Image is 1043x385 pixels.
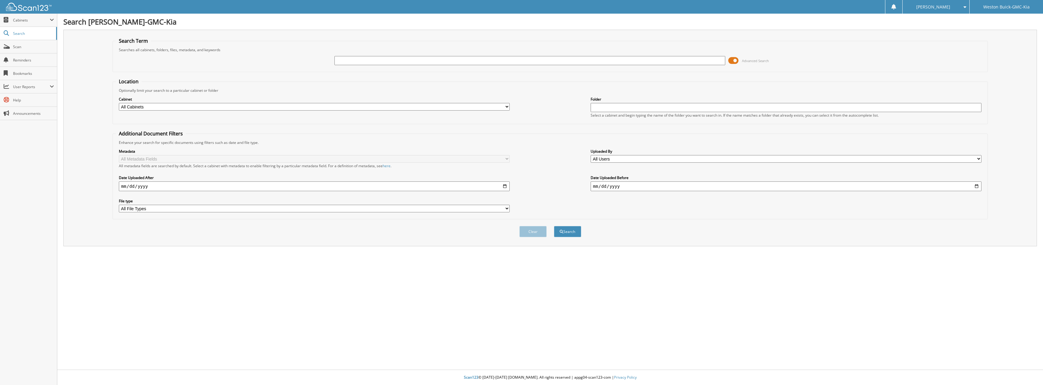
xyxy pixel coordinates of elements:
[13,44,54,49] span: Scan
[13,111,54,116] span: Announcements
[591,175,982,180] label: Date Uploaded Before
[554,226,581,237] button: Search
[119,198,510,204] label: File type
[591,97,982,102] label: Folder
[591,149,982,154] label: Uploaded By
[742,58,769,63] span: Advanced Search
[116,78,142,85] legend: Location
[57,370,1043,385] div: © [DATE]-[DATE] [DOMAIN_NAME]. All rights reserved | appg04-scan123-com |
[119,175,510,180] label: Date Uploaded After
[119,97,510,102] label: Cabinet
[464,375,478,380] span: Scan123
[13,18,50,23] span: Cabinets
[383,163,391,168] a: here
[519,226,547,237] button: Clear
[63,17,1037,27] h1: Search [PERSON_NAME]-GMC-Kia
[116,130,186,137] legend: Additional Document Filters
[13,58,54,63] span: Reminders
[116,88,985,93] div: Optionally limit your search to a particular cabinet or folder
[13,71,54,76] span: Bookmarks
[119,181,510,191] input: start
[119,149,510,154] label: Metadata
[116,47,985,52] div: Searches all cabinets, folders, files, metadata, and keywords
[614,375,637,380] a: Privacy Policy
[13,98,54,103] span: Help
[916,5,950,9] span: [PERSON_NAME]
[116,38,151,44] legend: Search Term
[591,113,982,118] div: Select a cabinet and begin typing the name of the folder you want to search in. If the name match...
[116,140,985,145] div: Enhance your search for specific documents using filters such as date and file type.
[13,84,50,89] span: User Reports
[591,181,982,191] input: end
[6,3,52,11] img: scan123-logo-white.svg
[983,5,1030,9] span: Weston Buick-GMC-Kia
[119,163,510,168] div: All metadata fields are searched by default. Select a cabinet with metadata to enable filtering b...
[13,31,53,36] span: Search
